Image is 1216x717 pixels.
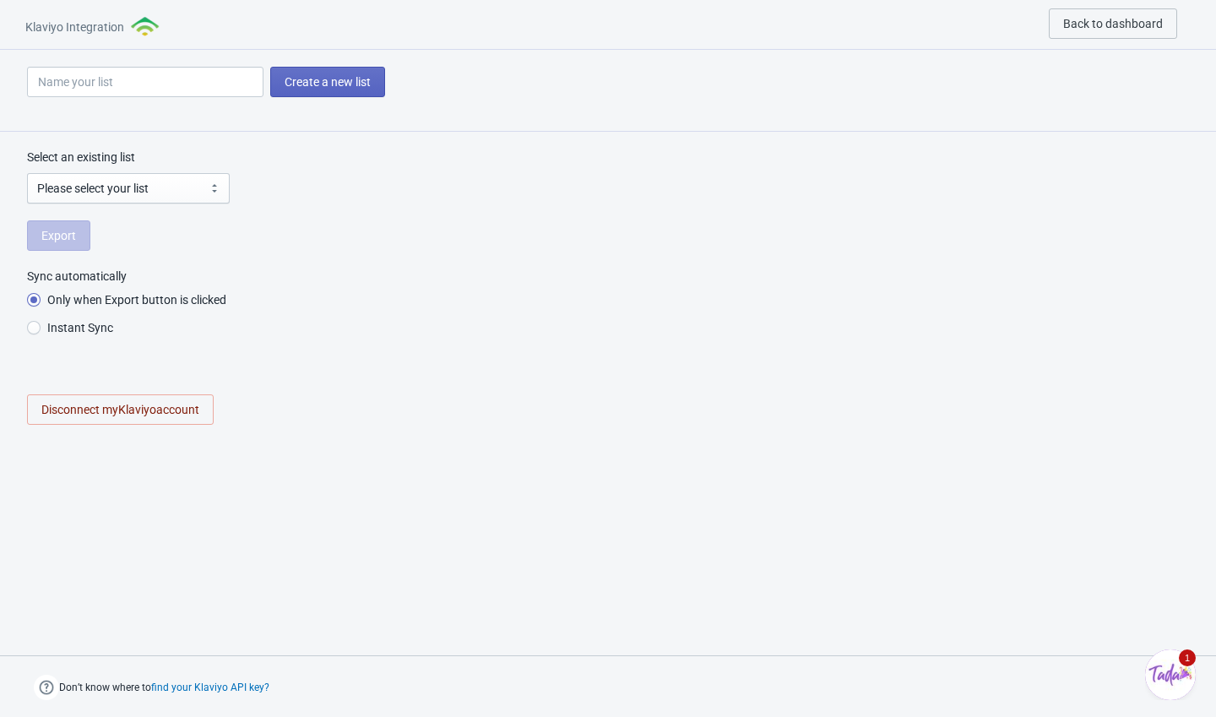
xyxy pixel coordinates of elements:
button: Back to dashboard [1049,8,1177,39]
span: Klaviyo Integration [25,19,124,35]
span: Instant Sync [47,319,113,336]
span: Only when Export button is clicked [47,291,226,308]
img: klaviyo.png [131,17,161,36]
label: Select an existing list [27,149,135,166]
img: help.png [34,675,59,700]
span: Disconnect my Klaviyo account [41,403,199,416]
span: Create a new list [285,75,371,89]
iframe: chat widget [1145,649,1199,700]
input: Name your list [27,67,263,97]
button: find your Klaviyo API key? [151,682,269,693]
legend: Sync automatically [27,268,127,285]
span: Don’t know where to [59,677,269,698]
span: Back to dashboard [1063,17,1163,30]
button: Create a new list [270,67,385,97]
button: Disconnect myKlaviyoaccount [27,394,214,425]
